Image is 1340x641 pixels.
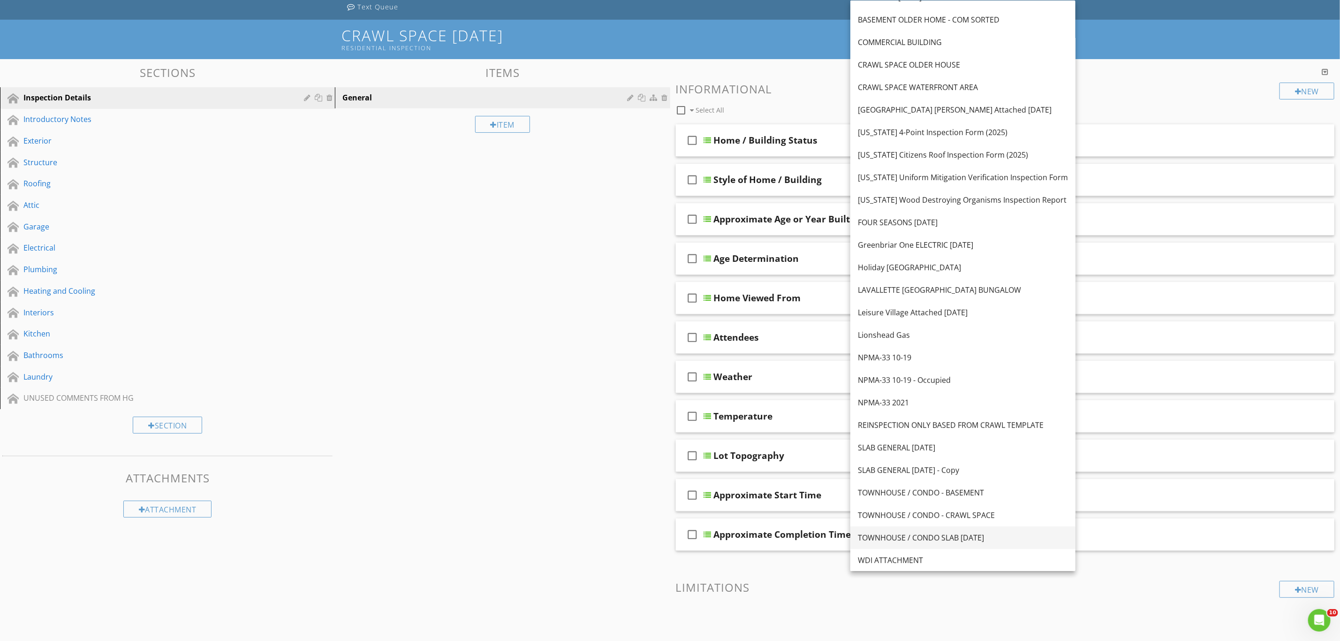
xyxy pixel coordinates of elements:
div: [US_STATE] Wood Destroying Organisms Inspection Report [858,194,1068,206]
i: check_box_outline_blank [685,405,700,427]
div: Lot Topography [714,450,785,461]
div: Bathrooms [23,350,290,361]
i: check_box_outline_blank [685,287,700,309]
h3: Comments [676,66,1335,79]
div: Electrical [23,242,290,253]
div: Age Determination [714,253,799,264]
div: UNUSED COMMENTS FROM HG [23,392,290,404]
div: Inspection Details [23,92,290,103]
div: TOWNHOUSE / CONDO SLAB [DATE] [858,532,1068,543]
div: Approximate Age or Year Built [714,214,850,225]
div: Garage [23,221,290,232]
div: Home / Building Status [714,135,818,146]
h3: Limitations [676,581,1335,594]
div: Attendees [714,332,759,343]
div: CRAWL SPACE WATERFRONT AREA [858,82,1068,93]
div: Style of Home / Building [714,174,822,185]
div: General [342,92,630,103]
div: REINSPECTION ONLY BASED FROM CRAWL TEMPLATE [858,420,1068,431]
div: Attachment [123,501,212,518]
h3: Informational [676,83,1335,95]
div: Text Queue [358,2,399,11]
div: Plumbing [23,264,290,275]
i: check_box_outline_blank [685,326,700,349]
span: Select All [696,106,724,114]
div: Residential Inspection [342,44,858,52]
i: check_box_outline_blank [685,247,700,270]
div: NPMA-33 2021 [858,397,1068,408]
i: check_box_outline_blank [685,129,700,152]
div: Roofing [23,178,290,189]
i: check_box_outline_blank [685,523,700,546]
div: LAVALLETTE [GEOGRAPHIC_DATA] BUNGALOW [858,284,1068,296]
i: check_box_outline_blank [685,208,700,230]
div: TOWNHOUSE / CONDO - CRAWL SPACE [858,510,1068,521]
div: NPMA-33 10-19 - Occupied [858,374,1068,386]
div: Lionshead Gas [858,329,1068,341]
div: Kitchen [23,328,290,339]
div: [GEOGRAPHIC_DATA] [PERSON_NAME] Attached [DATE] [858,104,1068,115]
div: Introductory Notes [23,114,290,125]
div: Greenbriar One ELECTRIC [DATE] [858,239,1068,251]
div: WDI ATTACHMENT [858,555,1068,566]
div: TOWNHOUSE / CONDO - BASEMENT [858,487,1068,498]
div: CRAWL SPACE OLDER HOUSE [858,59,1068,70]
div: BASEMENT OLDER HOME - COM SORTED [858,14,1068,25]
div: Home Viewed From [714,292,801,304]
div: Heating and Cooling [23,285,290,297]
div: Item [475,116,530,133]
i: check_box_outline_blank [685,484,700,506]
h1: CRAWL SPACE [DATE] [342,27,999,51]
div: New [1279,581,1334,598]
i: check_box_outline_blank [685,168,700,191]
i: check_box_outline_blank [685,444,700,467]
div: Exterior [23,135,290,146]
div: [US_STATE] Uniform Mitigation Verification Inspection Form [858,172,1068,183]
div: Structure [23,157,290,168]
div: Weather [714,371,753,382]
h3: Items [335,66,670,79]
div: New [1279,83,1334,99]
div: Holiday [GEOGRAPHIC_DATA] [858,262,1068,273]
iframe: Intercom live chat [1308,609,1331,632]
div: Interiors [23,307,290,318]
div: Attic [23,199,290,211]
div: SLAB GENERAL [DATE] - Copy [858,465,1068,476]
div: Approximate Completion Time - Not Including Report Generation [714,529,1007,540]
div: [US_STATE] Citizens Roof Inspection Form (2025) [858,149,1068,160]
div: Leisure Village Attached [DATE] [858,307,1068,318]
div: NPMA-33 10-19 [858,352,1068,363]
div: Temperature [714,411,773,422]
div: Approximate Start Time [714,489,822,501]
i: check_box_outline_blank [685,366,700,388]
div: [US_STATE] 4-Point Inspection Form (2025) [858,127,1068,138]
div: FOUR SEASONS [DATE] [858,217,1068,228]
div: COMMERCIAL BUILDING [858,37,1068,48]
div: Section [133,417,202,434]
div: SLAB GENERAL [DATE] [858,442,1068,453]
span: 10 [1327,609,1338,617]
div: Laundry [23,371,290,382]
